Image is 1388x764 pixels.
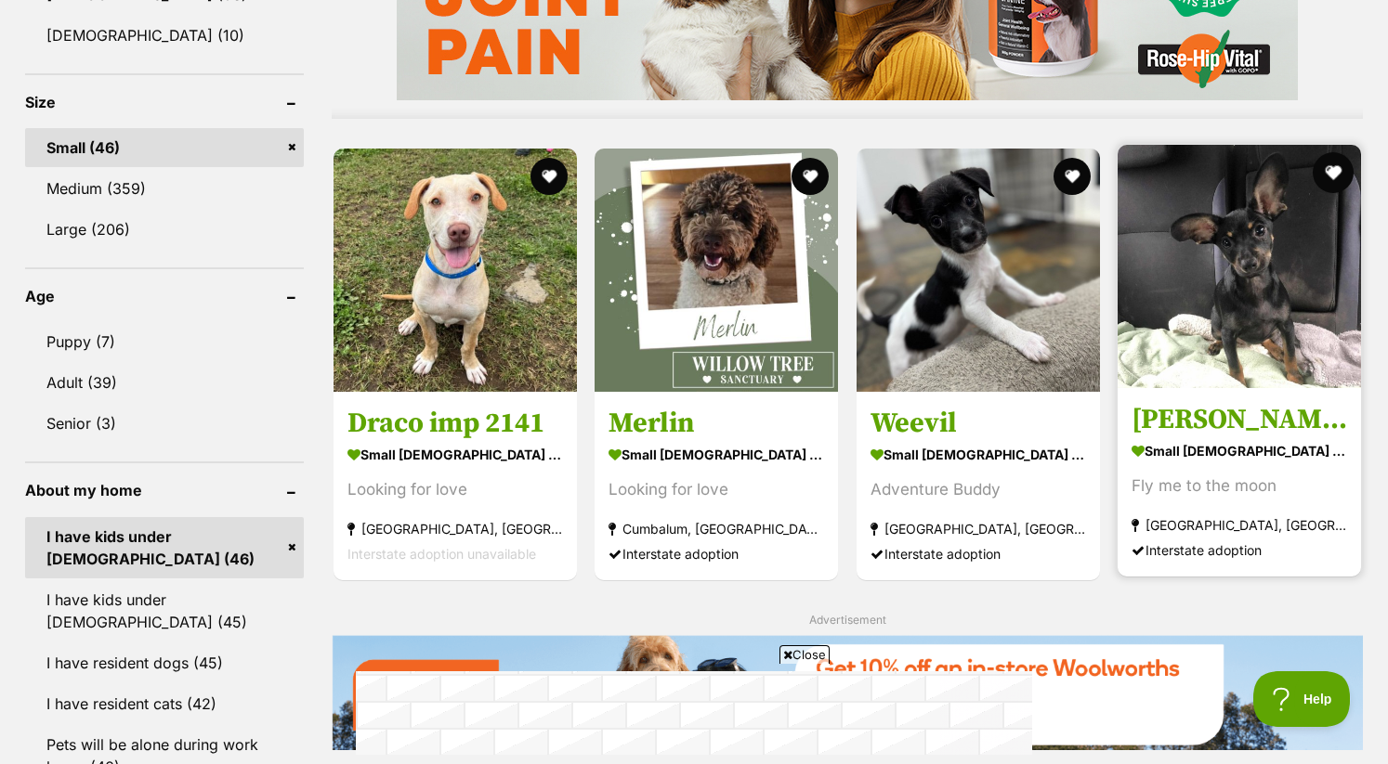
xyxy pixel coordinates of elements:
iframe: Help Scout Beacon - Open [1253,671,1351,727]
strong: [GEOGRAPHIC_DATA], [GEOGRAPHIC_DATA] [347,515,563,540]
a: Draco imp 2141 small [DEMOGRAPHIC_DATA] Dog Looking for love [GEOGRAPHIC_DATA], [GEOGRAPHIC_DATA]... [334,391,577,579]
a: Merlin small [DEMOGRAPHIC_DATA] Dog Looking for love Cumbalum, [GEOGRAPHIC_DATA] Interstate adoption [595,391,838,579]
button: favourite [1313,152,1354,193]
header: Size [25,94,304,110]
a: Puppy (7) [25,322,304,361]
strong: small [DEMOGRAPHIC_DATA] Dog [871,440,1086,467]
a: Weevil small [DEMOGRAPHIC_DATA] Dog Adventure Buddy [GEOGRAPHIC_DATA], [GEOGRAPHIC_DATA] Intersta... [857,391,1100,579]
button: favourite [792,158,830,195]
iframe: Advertisement [356,671,1032,755]
a: I have kids under [DEMOGRAPHIC_DATA] (45) [25,580,304,641]
div: Looking for love [609,476,824,501]
strong: small [DEMOGRAPHIC_DATA] Dog [347,440,563,467]
div: Interstate adoption [609,540,824,565]
span: Interstate adoption unavailable [347,545,536,561]
img: Everyday Insurance promotional banner [332,635,1363,749]
a: Senior (3) [25,404,304,443]
span: Advertisement [809,613,886,627]
a: I have kids under [DEMOGRAPHIC_DATA] (46) [25,517,304,578]
img: Merlin - Poodle Dog [595,149,838,392]
strong: [GEOGRAPHIC_DATA], [GEOGRAPHIC_DATA] [871,515,1086,540]
a: [DEMOGRAPHIC_DATA] (10) [25,16,304,55]
div: Interstate adoption [871,540,1086,565]
div: Fly me to the moon [1132,473,1347,498]
strong: Cumbalum, [GEOGRAPHIC_DATA] [609,515,824,540]
h3: Draco imp 2141 [347,405,563,440]
a: Large (206) [25,210,304,249]
button: favourite [1054,158,1091,195]
header: About my home [25,482,304,499]
div: Adventure Buddy [871,476,1086,501]
h3: Merlin [609,405,824,440]
h3: Weevil [871,405,1086,440]
a: [PERSON_NAME] small [DEMOGRAPHIC_DATA] Dog Fly me to the moon [GEOGRAPHIC_DATA], [GEOGRAPHIC_DATA... [1118,387,1361,576]
img: Draco imp 2141 - American Staffordshire Terrier Dog [334,149,577,392]
strong: small [DEMOGRAPHIC_DATA] Dog [609,440,824,467]
header: Age [25,288,304,304]
a: Medium (359) [25,169,304,208]
img: Weevil - Jack Russell Terrier Dog [857,149,1100,392]
a: Adult (39) [25,363,304,402]
strong: [GEOGRAPHIC_DATA], [GEOGRAPHIC_DATA] [1132,511,1347,537]
a: I have resident cats (42) [25,684,304,723]
h3: [PERSON_NAME] [1132,401,1347,436]
a: Small (46) [25,128,304,167]
a: I have resident dogs (45) [25,643,304,682]
button: favourite [530,158,568,195]
span: Close [779,645,830,664]
img: Petrie - Russian Toy (Smooth Haired) Dog [1118,145,1361,388]
a: Everyday Insurance promotional banner [332,635,1363,753]
div: Looking for love [347,476,563,501]
strong: small [DEMOGRAPHIC_DATA] Dog [1132,436,1347,463]
div: Interstate adoption [1132,537,1347,562]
